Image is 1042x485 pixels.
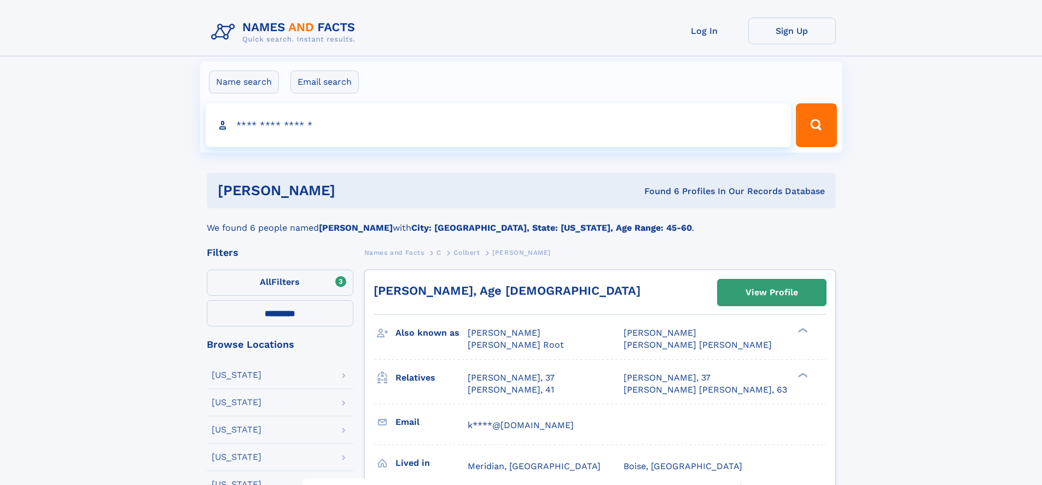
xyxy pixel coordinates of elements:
[468,384,554,396] a: [PERSON_NAME], 41
[212,371,261,379] div: [US_STATE]
[395,324,468,342] h3: Also known as
[468,461,601,471] span: Meridian, [GEOGRAPHIC_DATA]
[453,249,480,256] span: Colbert
[748,17,836,44] a: Sign Up
[218,184,490,197] h1: [PERSON_NAME]
[206,103,791,147] input: search input
[468,372,555,384] a: [PERSON_NAME], 37
[411,223,692,233] b: City: [GEOGRAPHIC_DATA], State: [US_STATE], Age Range: 45-60
[319,223,393,233] b: [PERSON_NAME]
[212,453,261,461] div: [US_STATE]
[624,372,711,384] a: [PERSON_NAME], 37
[468,328,540,338] span: [PERSON_NAME]
[718,279,826,306] a: View Profile
[260,277,271,287] span: All
[436,246,441,259] a: C
[395,454,468,472] h3: Lived in
[207,208,836,235] div: We found 6 people named with .
[364,246,424,259] a: Names and Facts
[468,340,564,350] span: [PERSON_NAME] Root
[453,246,480,259] a: Colbert
[212,425,261,434] div: [US_STATE]
[624,340,772,350] span: [PERSON_NAME] [PERSON_NAME]
[624,328,696,338] span: [PERSON_NAME]
[395,369,468,387] h3: Relatives
[436,249,441,256] span: C
[490,185,825,197] div: Found 6 Profiles In Our Records Database
[212,398,261,407] div: [US_STATE]
[795,371,808,378] div: ❯
[374,284,641,297] a: [PERSON_NAME], Age [DEMOGRAPHIC_DATA]
[209,71,279,94] label: Name search
[746,280,798,305] div: View Profile
[795,327,808,334] div: ❯
[207,340,353,349] div: Browse Locations
[661,17,748,44] a: Log In
[796,103,836,147] button: Search Button
[290,71,359,94] label: Email search
[624,461,742,471] span: Boise, [GEOGRAPHIC_DATA]
[492,249,551,256] span: [PERSON_NAME]
[395,413,468,431] h3: Email
[207,17,364,47] img: Logo Names and Facts
[207,270,353,296] label: Filters
[624,384,787,396] a: [PERSON_NAME] [PERSON_NAME], 63
[207,248,353,258] div: Filters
